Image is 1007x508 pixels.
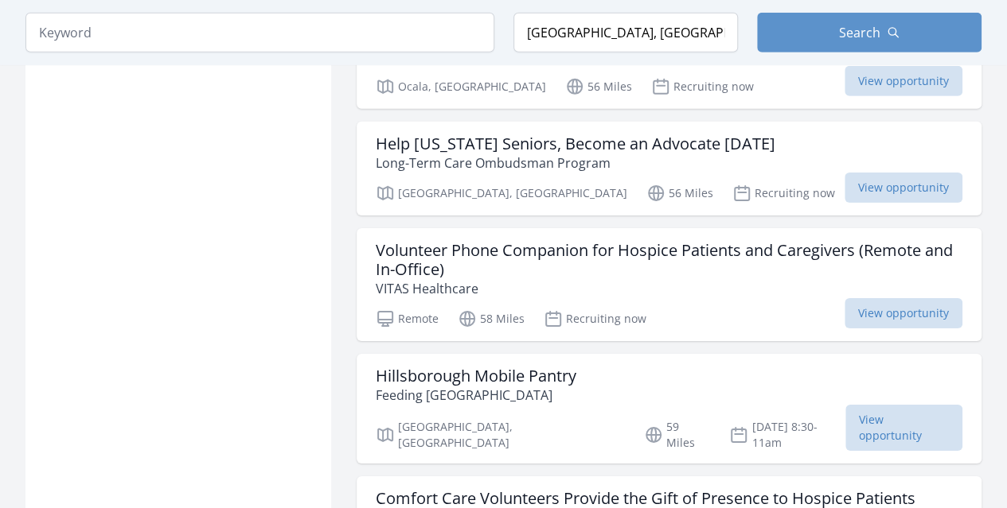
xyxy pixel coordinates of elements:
a: Volunteer Phone Companion for Hospice Patients and Caregivers (Remote and In-Office) VITAS Health... [357,228,982,341]
input: Keyword [25,13,494,52]
h3: Help [US_STATE] Seniors, Become an Advocate [DATE] [376,134,775,153]
p: 56 Miles [565,77,632,96]
span: View opportunity [845,66,962,96]
a: Hillsborough Mobile Pantry Feeding [GEOGRAPHIC_DATA] [GEOGRAPHIC_DATA], [GEOGRAPHIC_DATA] 59 Mile... [357,354,982,463]
p: Remote [376,309,439,328]
p: Recruiting now [544,309,646,328]
span: Search [839,23,880,42]
p: [GEOGRAPHIC_DATA], [GEOGRAPHIC_DATA] [376,184,627,203]
p: 56 Miles [646,184,713,203]
h3: Volunteer Phone Companion for Hospice Patients and Caregivers (Remote and In-Office) [376,241,962,279]
span: View opportunity [845,173,962,203]
p: Long-Term Care Ombudsman Program [376,153,775,173]
button: Search [757,13,982,52]
h3: Hillsborough Mobile Pantry [376,366,576,386]
p: 58 Miles [458,309,525,328]
p: Recruiting now [732,184,835,203]
input: Location [513,13,738,52]
p: 59 Miles [644,419,710,451]
p: Recruiting now [651,77,754,96]
h3: Comfort Care Volunteers Provide the Gift of Presence to Hospice Patients [376,489,915,508]
p: [GEOGRAPHIC_DATA], [GEOGRAPHIC_DATA] [376,419,625,451]
span: View opportunity [845,298,962,328]
p: [DATE] 8:30-11am [729,419,845,451]
p: VITAS Healthcare [376,279,962,298]
p: Feeding [GEOGRAPHIC_DATA] [376,386,576,405]
span: View opportunity [845,405,962,451]
a: Help [US_STATE] Seniors, Become an Advocate [DATE] Long-Term Care Ombudsman Program [GEOGRAPHIC_D... [357,122,982,215]
p: Ocala, [GEOGRAPHIC_DATA] [376,77,546,96]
